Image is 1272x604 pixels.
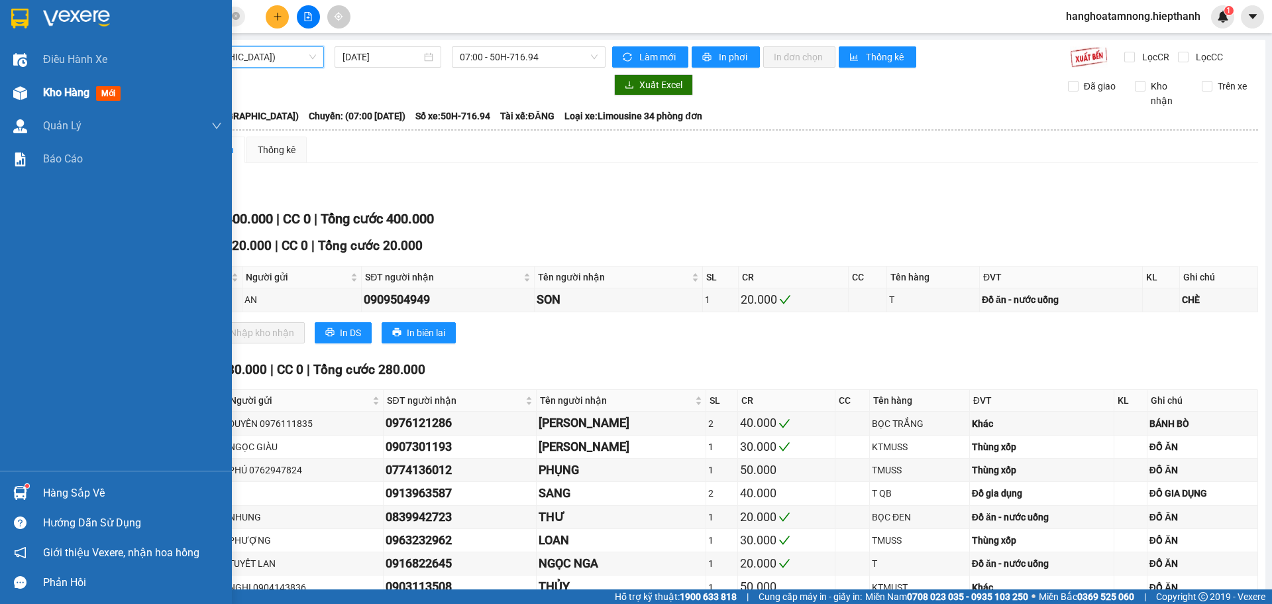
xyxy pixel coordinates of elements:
[211,121,222,131] span: down
[872,510,967,524] div: BỌC ĐEN
[1182,292,1255,307] div: CHÈ
[311,238,315,253] span: |
[384,459,537,482] td: 0774136012
[386,508,534,526] div: 0839942723
[972,416,1112,431] div: Khác
[314,211,317,227] span: |
[741,290,846,309] div: 20.000
[229,533,382,548] div: PHƯỢNG
[708,510,735,524] div: 1
[708,486,735,501] div: 2
[246,270,348,284] span: Người gửi
[258,143,295,157] div: Thống kê
[392,328,401,338] span: printer
[972,463,1112,477] div: Thùng xốp
[276,211,280,227] span: |
[1212,79,1252,93] span: Trên xe
[982,292,1140,307] div: Đồ ăn - nước uống
[639,78,682,92] span: Xuất Excel
[866,50,906,64] span: Thống kê
[415,109,490,123] span: Số xe: 50H-716.94
[386,438,534,456] div: 0907301193
[277,362,303,377] span: CC 0
[230,393,370,408] span: Người gửi
[13,119,27,133] img: warehouse-icon
[11,9,28,29] img: logo-vxr
[539,414,704,432] div: [PERSON_NAME]
[702,52,714,63] span: printer
[708,556,735,571] div: 1
[623,52,634,63] span: sync
[386,484,534,503] div: 0913963587
[539,484,704,503] div: SANG
[1143,267,1180,288] th: KL
[229,580,382,595] div: NGHỊ 0904143836
[13,486,27,500] img: warehouse-icon
[1077,591,1134,602] strong: 0369 525 060
[1226,6,1231,15] span: 1
[537,482,706,505] td: SANG
[321,211,434,227] span: Tổng cước 400.000
[1070,46,1108,68] img: 9k=
[537,436,706,459] td: NGỌC ANH
[980,267,1143,288] th: ĐVT
[740,508,833,526] div: 20.000
[539,508,704,526] div: THƯ
[872,486,967,501] div: T QB
[407,326,445,340] span: In biên lai
[740,554,833,573] div: 20.000
[537,552,706,575] td: NGỌC NGA
[538,270,689,284] span: Tên người nhận
[1149,486,1255,501] div: ĐỒ GIA DỤNG
[708,416,735,431] div: 2
[1144,589,1146,604] span: |
[297,5,320,29] button: file-add
[839,46,916,68] button: bar-chartThống kê
[972,533,1112,548] div: Thùng xốp
[386,531,534,550] div: 0963232962
[887,267,980,288] th: Tên hàng
[213,238,272,253] span: CR 20.000
[1055,8,1211,25] span: hanghoatamnong.hiepthanh
[972,486,1112,501] div: Đồ gia dụng
[343,50,421,64] input: 11/09/2025
[872,416,967,431] div: BỌC TRẮNG
[313,362,425,377] span: Tổng cước 280.000
[872,463,967,477] div: TMUSS
[205,322,305,343] button: downloadNhập kho nhận
[205,211,273,227] span: CR 400.000
[870,390,970,412] th: Tên hàng
[362,288,534,312] td: 0909504949
[384,436,537,459] td: 0907301193
[739,267,849,288] th: CR
[384,506,537,529] td: 0839942723
[719,50,749,64] span: In phơi
[1247,11,1259,23] span: caret-down
[537,575,706,599] td: THỦY
[703,267,739,288] th: SL
[500,109,555,123] span: Tài xế: ĐĂNG
[325,328,335,338] span: printer
[43,573,222,593] div: Phản hồi
[706,390,738,412] th: SL
[386,414,534,432] div: 0976121286
[309,109,405,123] span: Chuyến: (07:00 [DATE])
[778,418,790,430] span: check
[229,510,382,524] div: NHUNG
[759,589,862,604] span: Cung cấp máy in - giấy in:
[1241,5,1264,29] button: caret-down
[740,531,833,550] div: 30.000
[540,393,692,408] span: Tên người nhận
[43,483,222,503] div: Hàng sắp về
[14,516,26,529] span: question-circle
[307,362,310,377] span: |
[13,86,27,100] img: warehouse-icon
[273,12,282,21] span: plus
[872,533,967,548] div: TMUSS
[232,11,240,23] span: close-circle
[849,267,887,288] th: CC
[537,412,706,435] td: ANH DUY
[972,510,1112,524] div: Đồ ăn - nước uống
[539,577,704,596] div: THỦY
[872,440,967,454] div: KTMUSS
